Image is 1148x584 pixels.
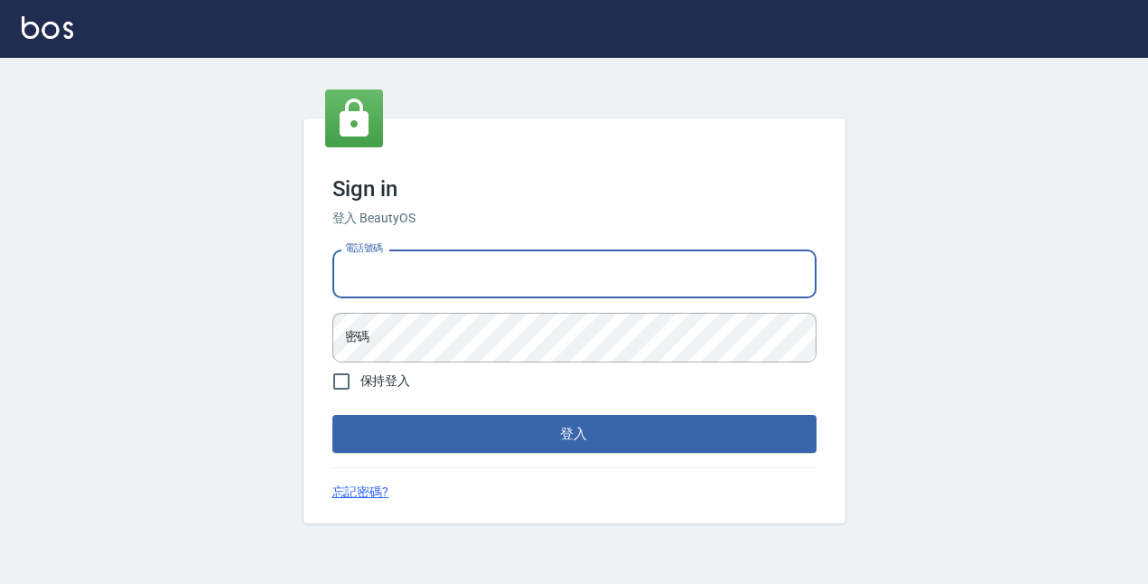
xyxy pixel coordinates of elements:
h6: 登入 BeautyOS [332,209,817,228]
a: 忘記密碼? [332,483,389,502]
img: Logo [22,16,73,39]
label: 電話號碼 [345,241,383,255]
span: 保持登入 [360,372,411,391]
button: 登入 [332,415,817,453]
h3: Sign in [332,176,817,202]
